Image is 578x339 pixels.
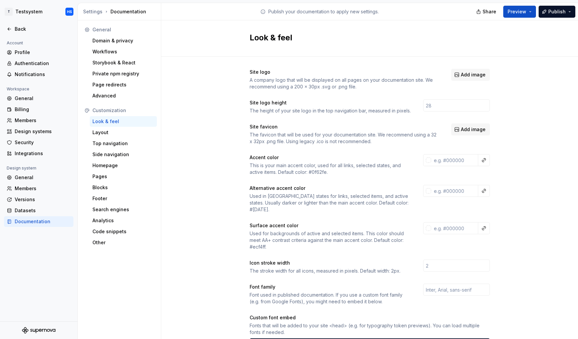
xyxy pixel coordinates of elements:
div: Security [15,139,71,146]
div: Surface accent color [250,222,411,229]
button: Publish [539,6,575,18]
a: Integrations [4,148,73,159]
a: Versions [4,194,73,205]
a: Design systems [4,126,73,137]
div: Documentation [15,218,71,225]
div: Code snippets [92,228,154,235]
input: Inter, Arial, sans-serif [423,284,490,296]
a: Pages [90,171,157,182]
button: Share [473,6,501,18]
input: 2 [423,260,490,272]
a: Top navigation [90,138,157,149]
div: Domain & privacy [92,37,154,44]
div: Page redirects [92,81,154,88]
a: Code snippets [90,226,157,237]
div: Account [4,39,26,47]
button: Add image [451,123,490,135]
a: Members [4,115,73,126]
a: Advanced [90,90,157,101]
div: Integrations [15,150,71,157]
div: Other [92,239,154,246]
a: Storybook & React [90,57,157,68]
a: Analytics [90,215,157,226]
div: Analytics [92,217,154,224]
a: Back [4,24,73,34]
input: e.g. #000000 [431,185,478,197]
div: Design system [4,164,39,172]
div: Site favicon [250,123,439,130]
div: Blocks [92,184,154,191]
div: Look & feel [92,118,154,125]
div: Homepage [92,162,154,169]
div: Workspace [4,85,32,93]
div: Back [15,26,71,32]
div: Used for backgrounds of active and selected items. This color should meet AA+ contrast criteria a... [250,230,411,250]
div: Authentication [15,60,71,67]
input: 28 [423,99,490,111]
svg: Supernova Logo [22,327,55,334]
div: Profile [15,49,71,56]
a: Workflows [90,46,157,57]
a: General [4,93,73,104]
div: Fonts that will be added to your site <head> (e.g. for typography token previews). You can load m... [250,322,490,336]
a: Profile [4,47,73,58]
div: Testsystem [15,8,42,15]
div: Advanced [92,92,154,99]
div: Side navigation [92,151,154,158]
div: Footer [92,195,154,202]
button: Settings [83,8,102,15]
div: Site logo [250,69,439,75]
div: Layout [92,129,154,136]
a: Other [90,237,157,248]
div: Members [15,117,71,124]
div: T [5,8,13,16]
div: Versions [15,196,71,203]
button: Add image [451,69,490,81]
a: General [4,172,73,183]
div: Documentation [83,8,158,15]
div: Font used in published documentation. If you use a custom font family (e.g. from Google Fonts), y... [250,292,411,305]
a: Members [4,183,73,194]
a: Footer [90,193,157,204]
div: General [92,26,154,33]
div: The favicon that will be used for your documentation site. We recommend using a 32 x 32px .png fi... [250,131,439,145]
a: Search engines [90,204,157,215]
a: Homepage [90,160,157,171]
a: Private npm registry [90,68,157,79]
a: Blocks [90,182,157,193]
div: Custom font embed [250,314,490,321]
input: e.g. #000000 [431,222,478,234]
span: Add image [461,126,486,133]
a: Billing [4,104,73,115]
div: Storybook & React [92,59,154,66]
span: Add image [461,71,486,78]
div: Font family [250,284,411,290]
a: Documentation [4,216,73,227]
div: General [15,174,71,181]
div: A company logo that will be displayed on all pages on your documentation site. We recommend using... [250,77,439,90]
div: Site logo height [250,99,411,106]
div: The height of your site logo in the top navigation bar, measured in pixels. [250,107,411,114]
span: Preview [508,8,526,15]
div: This is your main accent color, used for all links, selected states, and active items. Default co... [250,162,411,176]
div: Accent color [250,154,411,161]
div: Alternative accent color [250,185,411,192]
div: Datasets [15,207,71,214]
div: Billing [15,106,71,113]
span: Publish [548,8,566,15]
div: Workflows [92,48,154,55]
div: Used in [GEOGRAPHIC_DATA] states for links, selected items, and active states. Usually darker or ... [250,193,411,213]
button: Preview [503,6,536,18]
a: Look & feel [90,116,157,127]
p: Publish your documentation to apply new settings. [268,8,379,15]
a: Notifications [4,69,73,80]
button: TTestsystemHS [1,4,76,19]
a: Datasets [4,205,73,216]
div: The stroke width for all icons, measured in pixels. Default width: 2px. [250,268,411,274]
div: Top navigation [92,140,154,147]
span: Share [483,8,496,15]
a: Security [4,137,73,148]
a: Page redirects [90,79,157,90]
div: General [15,95,71,102]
